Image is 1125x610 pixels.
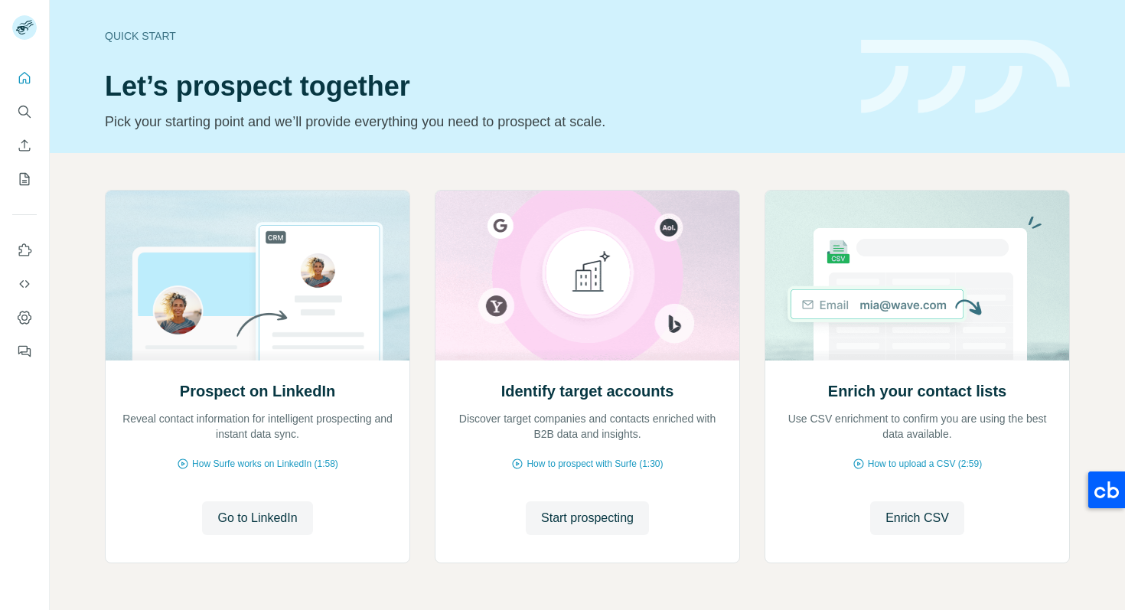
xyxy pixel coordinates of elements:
button: Feedback [12,338,37,365]
div: Quick start [105,28,843,44]
span: Enrich CSV [885,509,949,527]
img: Enrich your contact lists [765,191,1070,360]
h1: Let’s prospect together [105,71,843,102]
button: Start prospecting [526,501,649,535]
p: Pick your starting point and we’ll provide everything you need to prospect at scale. [105,111,843,132]
button: Go to LinkedIn [202,501,312,535]
span: Start prospecting [541,509,634,527]
img: Prospect on LinkedIn [105,191,410,360]
img: banner [861,40,1070,114]
p: Discover target companies and contacts enriched with B2B data and insights. [451,411,724,442]
button: My lists [12,165,37,193]
h2: Prospect on LinkedIn [180,380,335,402]
button: Enrich CSV [12,132,37,159]
button: Use Surfe API [12,270,37,298]
button: Search [12,98,37,126]
button: Dashboard [12,304,37,331]
button: Use Surfe on LinkedIn [12,236,37,264]
span: How Surfe works on LinkedIn (1:58) [192,457,338,471]
p: Use CSV enrichment to confirm you are using the best data available. [781,411,1054,442]
button: Enrich CSV [870,501,964,535]
img: Identify target accounts [435,191,740,360]
span: How to prospect with Surfe (1:30) [527,457,663,471]
p: Reveal contact information for intelligent prospecting and instant data sync. [121,411,394,442]
button: Quick start [12,64,37,92]
h2: Enrich your contact lists [828,380,1006,402]
h2: Identify target accounts [501,380,674,402]
span: Go to LinkedIn [217,509,297,527]
span: How to upload a CSV (2:59) [868,457,982,471]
